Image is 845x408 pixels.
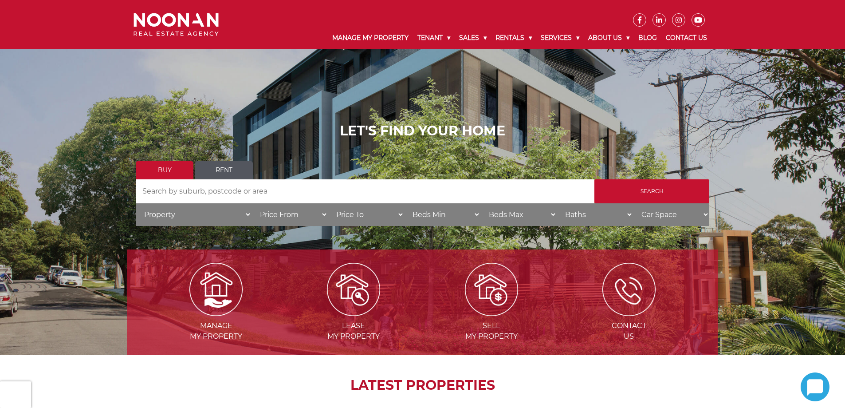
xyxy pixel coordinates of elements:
input: Search [594,179,709,203]
a: Sellmy Property [424,285,559,341]
a: Managemy Property [148,285,284,341]
a: Rentals [491,27,536,49]
a: Services [536,27,584,49]
span: Manage my Property [148,321,284,342]
a: Sales [455,27,491,49]
img: ICONS [602,263,656,316]
a: Leasemy Property [286,285,421,341]
input: Search by suburb, postcode or area [136,179,594,203]
a: Blog [634,27,661,49]
a: Buy [136,161,193,179]
img: Manage my Property [189,263,243,316]
a: Contact Us [661,27,711,49]
span: Sell my Property [424,321,559,342]
h1: LET'S FIND YOUR HOME [136,123,709,139]
img: Noonan Real Estate Agency [134,13,219,36]
img: Sell my property [465,263,518,316]
h2: LATEST PROPERTIES [149,377,696,393]
a: ContactUs [561,285,697,341]
span: Lease my Property [286,321,421,342]
a: Tenant [413,27,455,49]
a: Manage My Property [328,27,413,49]
a: About Us [584,27,634,49]
a: Rent [195,161,253,179]
img: Lease my property [327,263,380,316]
span: Contact Us [561,321,697,342]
